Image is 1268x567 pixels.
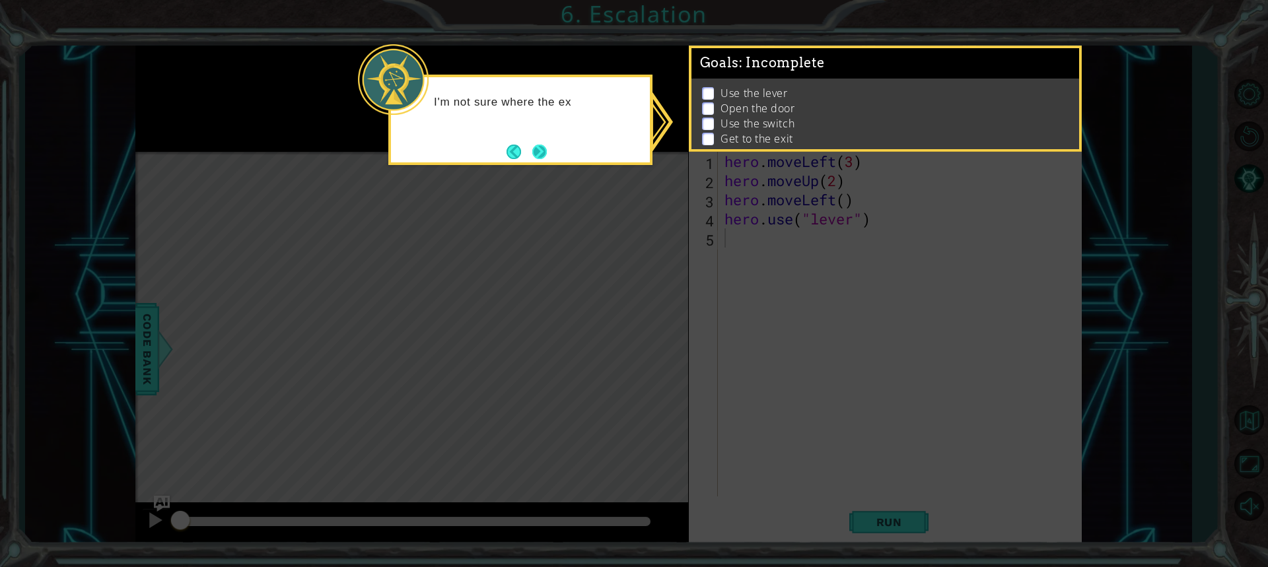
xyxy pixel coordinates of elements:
[721,86,787,100] p: Use the lever
[721,131,792,146] p: Get to the exit
[721,101,794,116] p: Open the door
[507,145,532,159] button: Back
[739,55,824,71] span: : Incomplete
[700,55,825,71] span: Goals
[721,116,794,131] p: Use the switch
[434,95,641,110] p: I'm not sure where the ex
[532,145,547,159] button: Next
